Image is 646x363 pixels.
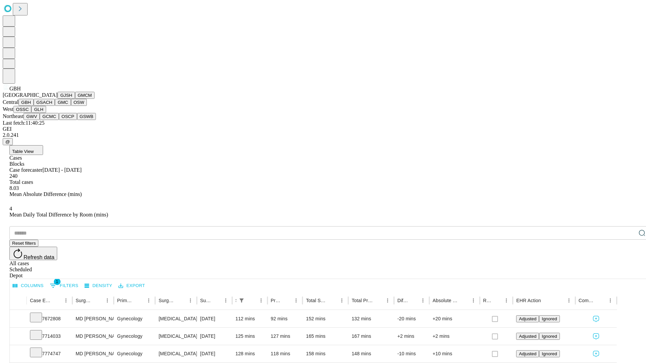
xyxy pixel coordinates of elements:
[247,296,256,305] button: Sort
[200,310,229,327] div: [DATE]
[397,328,426,345] div: +2 mins
[30,328,69,345] div: 7714033
[352,310,391,327] div: 132 mins
[433,310,476,327] div: +20 mins
[13,106,32,113] button: OSSC
[30,310,69,327] div: 7672808
[237,296,246,305] button: Show filters
[3,132,643,138] div: 2.0.241
[24,254,55,260] span: Refresh data
[516,333,539,340] button: Adjusted
[3,92,58,98] span: [GEOGRAPHIC_DATA]
[76,345,110,362] div: MD [PERSON_NAME] [PERSON_NAME]
[433,345,476,362] div: +10 mins
[291,296,301,305] button: Menu
[9,179,33,185] span: Total cases
[103,296,112,305] button: Menu
[34,99,55,106] button: GSACH
[9,212,108,217] span: Mean Daily Total Difference by Room (mins)
[306,345,345,362] div: 158 mins
[5,139,10,144] span: @
[12,241,36,246] span: Reset filters
[76,310,110,327] div: MD [PERSON_NAME] [PERSON_NAME]
[76,298,93,303] div: Surgeon Name
[516,315,539,322] button: Adjusted
[352,345,391,362] div: 148 mins
[306,328,345,345] div: 165 mins
[237,296,246,305] div: 1 active filter
[539,315,560,322] button: Ignored
[542,334,557,339] span: Ignored
[492,296,502,305] button: Sort
[117,281,147,291] button: Export
[516,350,539,357] button: Adjusted
[9,185,19,191] span: 8.03
[459,296,469,305] button: Sort
[12,149,34,154] span: Table View
[539,350,560,357] button: Ignored
[24,113,40,120] button: GWV
[9,167,42,173] span: Case forecaster
[469,296,478,305] button: Menu
[236,345,264,362] div: 128 mins
[271,298,282,303] div: Predicted In Room Duration
[13,313,23,325] button: Expand
[418,296,428,305] button: Menu
[271,345,299,362] div: 118 mins
[13,331,23,342] button: Expand
[502,296,511,305] button: Menu
[9,173,17,179] span: 240
[59,113,77,120] button: OSCP
[13,348,23,360] button: Expand
[337,296,347,305] button: Menu
[117,310,152,327] div: Gynecology
[9,206,12,211] span: 4
[352,298,373,303] div: Total Predicted Duration
[397,345,426,362] div: -10 mins
[221,296,230,305] button: Menu
[158,310,193,327] div: [MEDICAL_DATA] [MEDICAL_DATA] AND OR [MEDICAL_DATA]
[61,296,71,305] button: Menu
[55,99,71,106] button: GMC
[117,298,134,303] div: Primary Service
[83,281,114,291] button: Density
[77,113,96,120] button: GSWB
[19,99,34,106] button: GBH
[519,316,536,321] span: Adjusted
[433,328,476,345] div: +2 mins
[3,113,24,119] span: Northeast
[9,86,21,91] span: GBH
[373,296,383,305] button: Sort
[9,240,38,247] button: Reset filters
[519,351,536,356] span: Adjusted
[564,296,574,305] button: Menu
[11,281,45,291] button: Select columns
[397,298,408,303] div: Difference
[236,328,264,345] div: 125 mins
[516,298,541,303] div: EHR Action
[200,298,211,303] div: Surgery Date
[212,296,221,305] button: Sort
[75,92,95,99] button: GMCM
[52,296,61,305] button: Sort
[158,328,193,345] div: [MEDICAL_DATA] [MEDICAL_DATA] REMOVAL TUBES AND/OR OVARIES FOR UTERUS 250GM OR LESS
[409,296,418,305] button: Sort
[9,145,43,155] button: Table View
[144,296,153,305] button: Menu
[58,92,75,99] button: GJSH
[117,328,152,345] div: Gynecology
[539,333,560,340] button: Ignored
[3,99,19,105] span: Central
[30,298,51,303] div: Case Epic Id
[306,298,327,303] div: Total Scheduled Duration
[542,296,551,305] button: Sort
[282,296,291,305] button: Sort
[71,99,87,106] button: OSW
[397,310,426,327] div: -20 mins
[306,310,345,327] div: 152 mins
[433,298,459,303] div: Absolute Difference
[596,296,606,305] button: Sort
[31,106,46,113] button: GLH
[200,328,229,345] div: [DATE]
